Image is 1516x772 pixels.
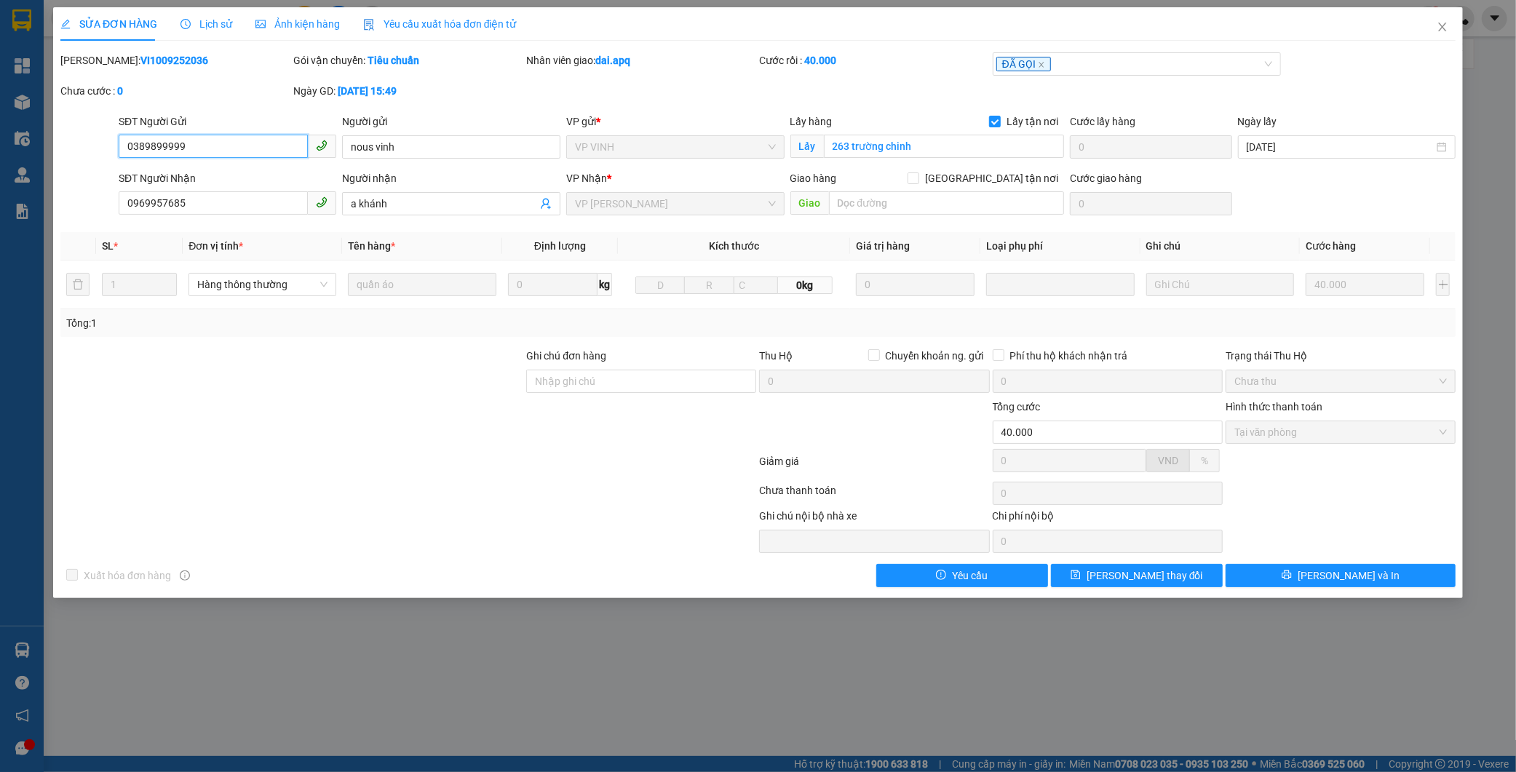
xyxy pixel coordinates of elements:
th: Loại phụ phí [980,232,1140,260]
span: Phí thu hộ khách nhận trả [1004,348,1134,364]
span: Lấy hàng [790,116,833,127]
div: Ngày GD: [293,83,523,99]
div: Nhân viên giao: [526,52,756,68]
span: ĐÃ GỌI [996,57,1051,71]
div: Chưa thanh toán [758,482,991,508]
span: Tại văn phòng [1234,421,1447,443]
input: VD: Bàn, Ghế [348,273,496,296]
span: SL [102,240,114,252]
span: 0kg [778,276,833,294]
span: close [1437,21,1448,33]
label: Hình thức thanh toán [1226,401,1322,413]
button: delete [66,273,90,296]
span: kg [598,273,612,296]
span: VP Nhận [566,172,607,184]
th: Ghi chú [1140,232,1300,260]
span: Lấy [790,135,824,158]
b: dai.apq [595,55,630,66]
div: SĐT Người Gửi [119,114,337,130]
span: Giá trị hàng [856,240,910,252]
input: Cước lấy hàng [1070,135,1232,159]
button: save[PERSON_NAME] thay đổi [1051,564,1223,587]
div: Cước rồi : [759,52,989,68]
span: Chuyển khoản ng. gửi [880,348,990,364]
input: 0 [856,273,975,296]
span: Thu Hộ [759,350,793,362]
button: printer[PERSON_NAME] và In [1226,564,1456,587]
label: Cước lấy hàng [1070,116,1135,127]
span: edit [60,19,71,29]
input: Lấy tận nơi [824,135,1064,158]
span: VND [1158,455,1178,466]
div: Tổng: 1 [66,315,585,331]
span: info-circle [180,570,190,581]
span: Giao hàng [790,172,837,184]
span: close [1038,61,1045,68]
input: Cước giao hàng [1070,192,1232,215]
span: Tên hàng [348,240,395,252]
span: Đơn vị tính [188,240,243,252]
div: Ghi chú nội bộ nhà xe [759,508,989,530]
span: SỬA ĐƠN HÀNG [60,18,157,30]
span: Hàng thông thường [197,274,328,295]
span: Yêu cầu [952,568,988,584]
label: Ghi chú đơn hàng [526,350,606,362]
span: Yêu cầu xuất hóa đơn điện tử [363,18,517,30]
span: % [1201,455,1208,466]
input: 0 [1306,273,1424,296]
input: Ghi chú đơn hàng [526,370,756,393]
input: C [734,276,778,294]
span: Kích thước [709,240,759,252]
span: Chưa thu [1234,370,1447,392]
b: 0 [117,85,123,97]
label: Cước giao hàng [1070,172,1142,184]
div: Người gửi [342,114,560,130]
div: Gói vận chuyển: [293,52,523,68]
input: D [635,276,685,294]
b: 40.000 [804,55,836,66]
div: Giảm giá [758,453,991,479]
b: Tiêu chuẩn [368,55,419,66]
button: exclamation-circleYêu cầu [876,564,1048,587]
span: Lịch sử [180,18,232,30]
span: [GEOGRAPHIC_DATA] tận nơi [919,170,1064,186]
b: VI1009252036 [140,55,208,66]
div: Trạng thái Thu Hộ [1226,348,1456,364]
div: Chưa cước : [60,83,290,99]
span: Ảnh kiện hàng [255,18,340,30]
span: phone [316,140,328,151]
img: icon [363,19,375,31]
div: Chi phí nội bộ [993,508,1223,530]
span: Lấy tận nơi [1001,114,1064,130]
span: Giao [790,191,829,215]
span: [PERSON_NAME] thay đổi [1087,568,1203,584]
div: VP gửi [566,114,785,130]
span: Tổng cước [993,401,1041,413]
button: plus [1436,273,1450,296]
span: VP GIA LÂM [575,193,776,215]
span: printer [1282,570,1292,581]
span: clock-circle [180,19,191,29]
span: exclamation-circle [936,570,946,581]
span: Định lượng [534,240,586,252]
div: SĐT Người Nhận [119,170,337,186]
span: VP VINH [575,136,776,158]
span: phone [316,196,328,208]
label: Ngày lấy [1238,116,1277,127]
span: Cước hàng [1306,240,1356,252]
span: [PERSON_NAME] và In [1298,568,1400,584]
input: Ghi Chú [1146,273,1294,296]
input: R [684,276,734,294]
input: Dọc đường [829,191,1064,215]
span: user-add [540,198,552,210]
span: Xuất hóa đơn hàng [78,568,177,584]
div: [PERSON_NAME]: [60,52,290,68]
span: save [1071,570,1081,581]
button: Close [1422,7,1463,48]
input: Ngày lấy [1247,139,1434,155]
b: [DATE] 15:49 [338,85,397,97]
div: Người nhận [342,170,560,186]
span: picture [255,19,266,29]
